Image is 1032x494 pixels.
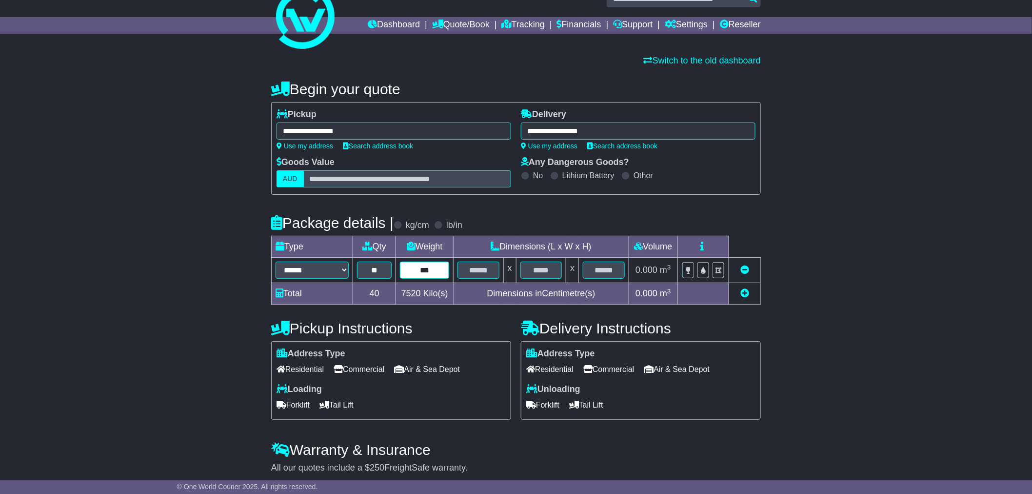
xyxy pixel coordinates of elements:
[177,483,318,491] span: © One World Courier 2025. All rights reserved.
[277,170,304,187] label: AUD
[454,283,629,305] td: Dimensions in Centimetre(s)
[740,265,749,275] a: Remove this item
[566,258,579,283] td: x
[277,384,322,395] label: Loading
[557,17,601,34] a: Financials
[334,362,384,377] span: Commercial
[277,349,345,359] label: Address Type
[569,397,603,412] span: Tail Lift
[629,236,677,258] td: Volume
[521,320,761,336] h4: Delivery Instructions
[395,362,460,377] span: Air & Sea Depot
[277,362,324,377] span: Residential
[272,283,353,305] td: Total
[406,220,429,231] label: kg/cm
[271,81,761,97] h4: Begin your quote
[396,236,454,258] td: Weight
[644,362,710,377] span: Air & Sea Depot
[502,17,545,34] a: Tracking
[277,397,310,412] span: Forklift
[526,397,559,412] span: Forklift
[562,171,615,180] label: Lithium Battery
[521,142,577,150] a: Use my address
[401,288,421,298] span: 7520
[277,157,335,168] label: Goods Value
[635,265,657,275] span: 0.000
[526,349,595,359] label: Address Type
[521,109,566,120] label: Delivery
[503,258,516,283] td: x
[613,17,653,34] a: Support
[587,142,657,150] a: Search address book
[319,397,354,412] span: Tail Lift
[644,56,761,65] a: Switch to the old dashboard
[370,463,384,473] span: 250
[271,215,394,231] h4: Package details |
[526,362,574,377] span: Residential
[660,288,671,298] span: m
[667,288,671,295] sup: 3
[446,220,462,231] label: lb/in
[353,236,396,258] td: Qty
[272,236,353,258] td: Type
[667,264,671,271] sup: 3
[277,142,333,150] a: Use my address
[665,17,708,34] a: Settings
[454,236,629,258] td: Dimensions (L x W x H)
[660,265,671,275] span: m
[583,362,634,377] span: Commercial
[635,288,657,298] span: 0.000
[533,171,543,180] label: No
[526,384,580,395] label: Unloading
[740,288,749,298] a: Add new item
[277,109,317,120] label: Pickup
[720,17,761,34] a: Reseller
[368,17,420,34] a: Dashboard
[634,171,653,180] label: Other
[271,320,511,336] h4: Pickup Instructions
[353,283,396,305] td: 40
[271,463,761,473] div: All our quotes include a $ FreightSafe warranty.
[432,17,490,34] a: Quote/Book
[521,157,629,168] label: Any Dangerous Goods?
[396,283,454,305] td: Kilo(s)
[271,442,761,458] h4: Warranty & Insurance
[343,142,413,150] a: Search address book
